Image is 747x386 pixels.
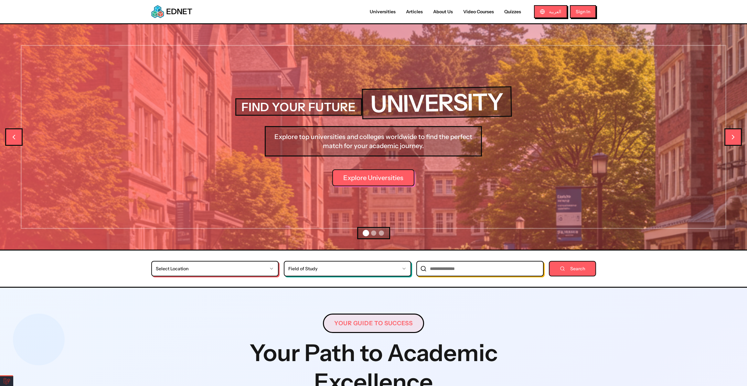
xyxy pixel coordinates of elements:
h2: FIND YOUR FUTURE [235,98,362,116]
button: العربية [534,5,567,18]
button: Go to slide 2 [371,231,376,236]
p: Explore top universities and colleges worldwide to find the perfect match for your academic journey. [265,126,482,156]
span: EDNET [166,6,192,17]
span: Your Guide to Success [323,314,424,333]
a: Universities [365,8,401,15]
a: EDNETEDNET [151,5,192,18]
button: Next slide [724,128,742,146]
button: Previous slide [5,128,23,146]
a: Explore Universities [332,169,414,186]
img: EDNET [151,5,164,18]
button: Sign In [570,5,596,18]
button: Go to slide 3 [379,231,384,236]
a: Video Courses [458,8,499,15]
button: Go to slide 1 [363,230,369,236]
button: Search universities [549,261,596,276]
a: Quizzes [499,8,526,15]
h1: UNIVERSITY [362,86,512,119]
input: University name search [416,261,544,276]
a: About Us [428,8,458,15]
a: Articles [401,8,428,15]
